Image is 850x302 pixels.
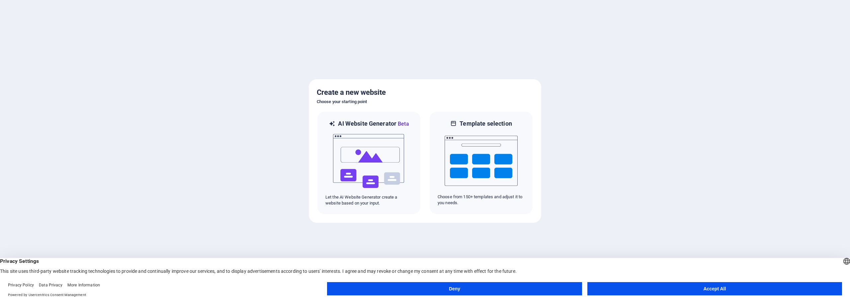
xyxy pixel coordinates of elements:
h6: AI Website Generator [338,120,409,128]
h6: Choose your starting point [317,98,533,106]
h6: Template selection [460,120,512,128]
h5: Create a new website [317,87,533,98]
div: Template selectionChoose from 150+ templates and adjust it to you needs. [429,111,533,215]
p: Choose from 150+ templates and adjust it to you needs. [438,194,525,206]
span: Beta [396,121,409,127]
div: AI Website GeneratorBetaaiLet the AI Website Generator create a website based on your input. [317,111,421,215]
p: Let the AI Website Generator create a website based on your input. [325,194,412,206]
img: ai [332,128,405,194]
